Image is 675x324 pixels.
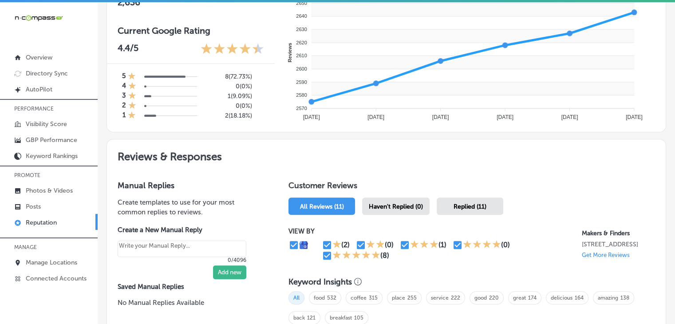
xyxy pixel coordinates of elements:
[118,283,260,291] label: Saved Manual Replies
[26,187,73,194] p: Photos & Videos
[332,240,341,250] div: 1 Star
[454,203,486,210] span: Replied (11)
[380,251,389,260] div: (8)
[497,114,513,120] tspan: [DATE]
[598,295,618,301] a: amazing
[26,259,77,266] p: Manage Locations
[392,295,405,301] a: place
[26,120,67,128] p: Visibility Score
[432,114,449,120] tspan: [DATE]
[354,315,363,321] a: 105
[128,82,136,91] div: 1 Star
[620,295,629,301] a: 138
[128,72,136,82] div: 1 Star
[582,252,630,258] p: Get More Reviews
[118,257,246,263] p: 0/4096
[528,295,537,301] a: 174
[98,52,150,58] div: Keywords by Traffic
[369,295,378,301] a: 315
[431,295,449,301] a: service
[213,265,246,279] button: Add new
[513,295,526,301] a: great
[296,27,307,32] tspan: 2630
[88,51,95,59] img: tab_keywords_by_traffic_grey.svg
[288,291,304,304] span: All
[451,295,460,301] a: 222
[296,106,307,111] tspan: 2570
[122,91,126,101] h4: 3
[122,111,126,121] h4: 1
[314,295,325,301] a: food
[351,295,367,301] a: coffee
[26,203,41,210] p: Posts
[118,298,260,308] p: No Manual Replies Available
[288,227,582,235] p: VIEW BY
[287,43,292,62] text: Reviews
[26,275,87,282] p: Connected Accounts
[26,136,77,144] p: GBP Performance
[489,295,499,301] a: 220
[582,229,655,237] p: Makers & Finders
[296,92,307,98] tspan: 2580
[26,54,52,61] p: Overview
[24,51,31,59] img: tab_domain_overview_orange.svg
[463,240,501,250] div: 4 Stars
[300,203,344,210] span: All Reviews (11)
[26,152,78,160] p: Keyword Rankings
[385,241,394,249] div: (0)
[366,240,385,250] div: 2 Stars
[330,315,352,321] a: breakfast
[332,250,380,261] div: 5 Stars
[303,114,320,120] tspan: [DATE]
[107,139,666,170] h2: Reviews & Responses
[293,315,305,321] a: back
[369,203,423,210] span: Haven't Replied (0)
[14,14,63,22] img: 660ab0bf-5cc7-4cb8-ba1c-48b5ae0f18e60NCTV_CLogo_TV_Black_-500x88.png
[210,92,252,100] h5: 1 ( 9.09% )
[626,114,643,120] tspan: [DATE]
[14,23,21,30] img: website_grey.svg
[128,91,136,101] div: 1 Star
[296,13,307,19] tspan: 2640
[23,23,98,30] div: Domain: [DOMAIN_NAME]
[122,72,126,82] h4: 5
[438,241,446,249] div: (1)
[561,114,578,120] tspan: [DATE]
[122,82,126,91] h4: 4
[296,40,307,45] tspan: 2620
[474,295,487,301] a: good
[25,14,43,21] div: v 4.0.25
[26,86,52,93] p: AutoPilot
[288,277,352,287] h3: Keyword Insights
[410,240,438,250] div: 3 Stars
[26,219,57,226] p: Reputation
[296,79,307,84] tspan: 2590
[501,241,510,249] div: (0)
[210,73,252,80] h5: 8 ( 72.73% )
[118,226,246,234] label: Create a New Manual Reply
[307,315,316,321] a: 121
[128,111,136,121] div: 1 Star
[201,43,264,56] div: 4.4 Stars
[118,25,264,36] h3: Current Google Rating
[551,295,572,301] a: delicious
[118,181,260,190] h3: Manual Replies
[128,101,136,111] div: 1 Star
[341,241,350,249] div: (2)
[296,66,307,71] tspan: 2600
[118,241,246,257] textarea: Create your Quick Reply
[288,181,655,194] h1: Customer Reviews
[118,198,260,217] p: Create templates to use for your most common replies to reviews.
[407,295,417,301] a: 255
[296,0,307,6] tspan: 2650
[210,83,252,90] h5: 0 ( 0% )
[582,241,655,248] p: 1120 S Main St. Suite 110 Las Vegas, NV 89104, US
[575,295,584,301] a: 164
[122,101,126,111] h4: 2
[367,114,384,120] tspan: [DATE]
[26,70,68,77] p: Directory Sync
[210,102,252,110] h5: 0 ( 0% )
[118,43,138,56] p: 4.4 /5
[14,14,21,21] img: logo_orange.svg
[210,112,252,119] h5: 2 ( 18.18% )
